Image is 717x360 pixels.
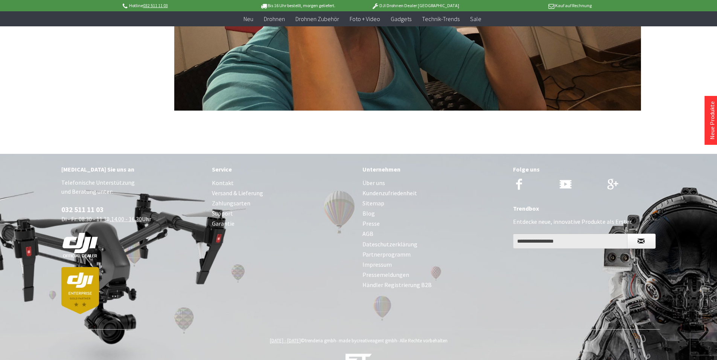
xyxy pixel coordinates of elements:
[344,11,385,27] a: Foto + Video
[362,239,505,249] a: Dateschutzerklärung
[362,208,505,219] a: Blog
[212,219,355,229] a: Garantie
[513,217,656,226] p: Entdecke neue, innovative Produkte als Erster.
[238,11,259,27] a: Neu
[627,234,656,249] button: Newsletter abonnieren
[212,208,355,219] a: Support
[61,164,204,174] div: [MEDICAL_DATA] Sie uns an
[708,101,716,140] a: Neue Produkte
[391,15,411,23] span: Gadgets
[305,337,336,344] a: trenderia gmbh
[362,229,505,239] a: AGB
[470,15,481,23] span: Sale
[513,234,627,249] input: Ihre E-Mail Adresse
[64,337,654,344] div: © - made by - Alle Rechte vorbehalten
[61,232,99,258] img: white-dji-schweiz-logo-official_140x140.png
[513,204,656,213] div: Trendbox
[513,164,656,174] div: Folge uns
[244,15,253,23] span: Neu
[362,219,505,229] a: Presse
[350,15,380,23] span: Foto + Video
[356,1,474,10] p: DJI Drohnen Dealer [GEOGRAPHIC_DATA]
[474,1,592,10] p: Kauf auf Rechnung
[111,215,142,223] tcxspan: Call 14.00 - 16.30 via 3CX
[61,178,204,314] p: Telefonische Unterstützung und Beratung unter: Di - Fr: 08:30 - 11.30, Uhr
[212,188,355,198] a: Versand & Lieferung
[362,270,505,280] a: Pressemeldungen
[290,11,344,27] a: Drohnen Zubehör
[362,249,505,260] a: Partnerprogramm
[122,1,239,10] p: Hotline
[362,260,505,270] a: Impressum
[212,198,355,208] a: Zahlungsarten
[465,11,487,27] a: Sale
[270,337,301,344] tcxspan: Call 2008 - 2025 via 3CX
[259,11,290,27] a: Drohnen
[143,3,168,8] tcxspan: Call 032 511 11 03 via 3CX
[422,15,460,23] span: Technik-Trends
[61,205,104,214] a: 032 511 11 03
[212,164,355,174] div: Service
[362,178,505,188] a: Über uns
[385,11,417,27] a: Gadgets
[264,15,285,23] span: Drohnen
[362,198,505,208] a: Sitemap
[295,15,339,23] span: Drohnen Zubehör
[362,164,505,174] div: Unternehmen
[239,1,356,10] p: Bis 16 Uhr bestellt, morgen geliefert.
[362,188,505,198] a: Kundenzufriedenheit
[417,11,465,27] a: Technik-Trends
[356,337,397,344] a: creativeagent gmbh
[212,178,355,188] a: Kontakt
[362,280,505,290] a: Händler Registrierung B2B
[61,267,99,314] img: dji-partner-enterprise_goldLoJgYOWPUIEBO.png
